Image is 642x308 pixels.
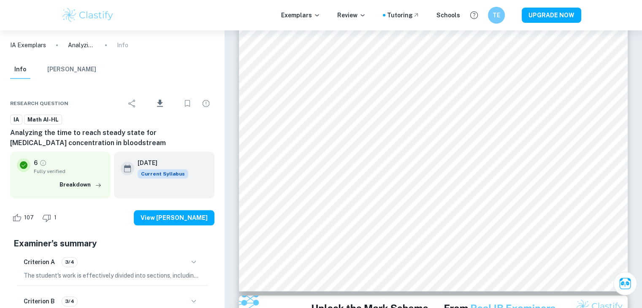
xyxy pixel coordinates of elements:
p: Analyzing the time to reach steady state for [MEDICAL_DATA] concentration in bloodstream [68,41,95,50]
button: Help and Feedback [467,8,481,22]
span: 3/4 [62,297,77,305]
div: This exemplar is based on the current syllabus. Feel free to refer to it for inspiration/ideas wh... [138,169,188,178]
p: Review [337,11,366,20]
p: Exemplars [281,11,320,20]
img: Clastify logo [61,7,115,24]
span: Current Syllabus [138,169,188,178]
h6: [DATE] [138,158,181,168]
a: Tutoring [387,11,420,20]
div: Share [124,95,141,112]
a: Schools [436,11,460,20]
button: Ask Clai [613,272,637,295]
span: 107 [19,213,38,222]
button: UPGRADE NOW [522,8,581,23]
span: Research question [10,100,68,107]
a: Grade fully verified [39,159,47,167]
div: Bookmark [179,95,196,112]
h6: Criterion B [24,297,55,306]
button: [PERSON_NAME] [47,60,96,79]
a: IA Exemplars [10,41,46,50]
h5: Examiner's summary [14,237,211,250]
a: IA [10,114,22,125]
h6: Criterion A [24,257,55,267]
h6: TE [491,11,501,20]
p: The student's work is effectively divided into sections, including an introduction, body, and con... [24,271,201,280]
div: Report issue [198,95,214,112]
span: 1 [49,213,61,222]
div: Like [10,211,38,224]
span: Math AI-HL [24,116,62,124]
h6: Analyzing the time to reach steady state for [MEDICAL_DATA] concentration in bloodstream [10,128,214,148]
div: Dislike [40,211,61,224]
p: 6 [34,158,38,168]
span: 3/4 [62,258,77,266]
button: Info [10,60,30,79]
button: TE [488,7,505,24]
span: IA [11,116,22,124]
button: View [PERSON_NAME] [134,210,214,225]
span: Fully verified [34,168,104,175]
button: Breakdown [57,178,104,191]
p: Info [117,41,128,50]
a: Math AI-HL [24,114,62,125]
div: Download [142,92,177,114]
